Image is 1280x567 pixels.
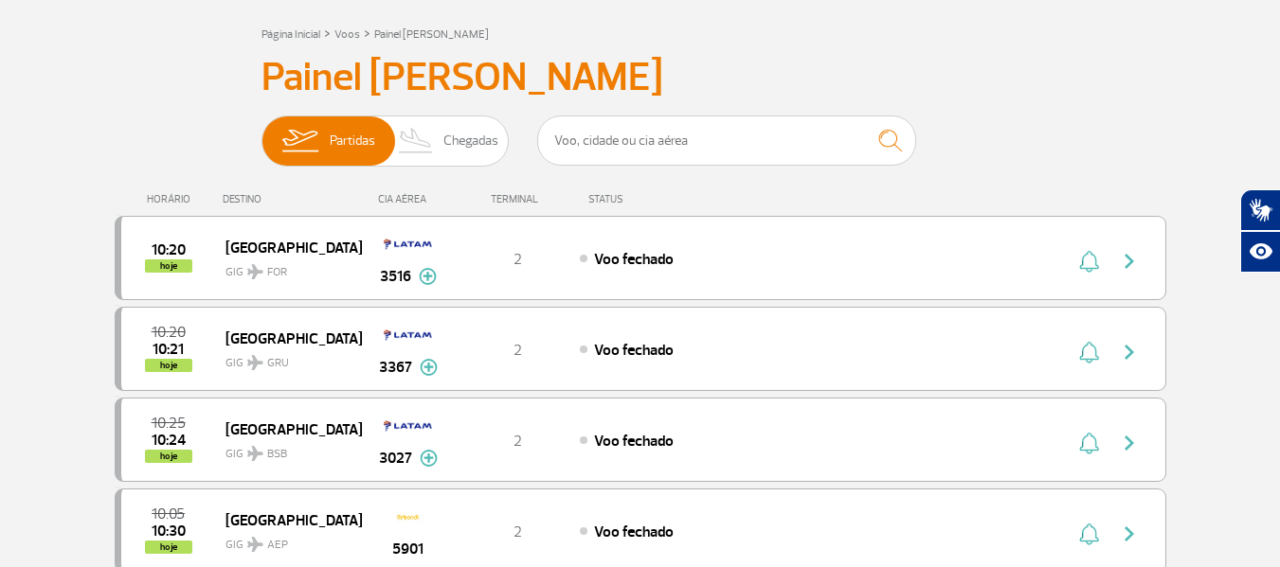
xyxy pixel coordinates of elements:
span: Voo fechado [594,523,674,541]
span: FOR [267,264,287,281]
span: GIG [225,345,347,372]
span: GIG [225,526,347,554]
img: mais-info-painel-voo.svg [419,268,437,285]
img: destiny_airplane.svg [247,264,263,279]
img: seta-direita-painel-voo.svg [1118,341,1141,363]
img: seta-direita-painel-voo.svg [1118,432,1141,454]
div: HORÁRIO [120,193,224,205]
span: 2 [514,341,522,360]
span: 2025-08-25 10:05:00 [152,507,185,521]
span: hoje [145,540,192,554]
span: Voo fechado [594,341,674,360]
img: sino-painel-voo.svg [1079,341,1099,363]
span: 2 [514,432,522,451]
a: > [364,22,370,44]
span: [GEOGRAPHIC_DATA] [225,326,347,350]
span: AEP [267,537,288,554]
div: STATUS [579,193,733,205]
div: Plugin de acessibilidade da Hand Talk. [1240,189,1280,273]
span: 5901 [392,538,424,560]
a: Voos [334,27,360,42]
a: Painel [PERSON_NAME] [374,27,489,42]
input: Voo, cidade ou cia aérea [537,115,916,166]
img: sino-painel-voo.svg [1079,523,1099,545]
span: 2 [514,523,522,541]
span: BSB [267,446,287,463]
button: Abrir recursos assistivos. [1240,231,1280,273]
span: 2025-08-25 10:30:00 [152,524,186,538]
img: slider-desembarque [388,116,444,166]
span: Voo fechado [594,432,674,451]
button: Abrir tradutor de língua de sinais. [1240,189,1280,231]
span: Partidas [330,116,375,166]
a: > [324,22,331,44]
span: hoje [145,450,192,463]
div: TERMINAL [456,193,579,205]
img: destiny_airplane.svg [247,355,263,370]
span: hoje [145,259,192,273]
img: destiny_airplane.svg [247,537,263,552]
img: seta-direita-painel-voo.svg [1118,250,1141,273]
img: sino-painel-voo.svg [1079,432,1099,454]
span: 2025-08-25 10:20:00 [152,243,186,257]
div: DESTINO [223,193,361,205]
span: GIG [225,254,347,281]
img: mais-info-painel-voo.svg [420,359,438,376]
span: GRU [267,355,289,372]
span: 2025-08-25 10:20:00 [152,326,186,339]
span: hoje [145,359,192,372]
span: [GEOGRAPHIC_DATA] [225,416,347,441]
span: 3516 [380,265,411,288]
span: Chegadas [443,116,498,166]
span: 2025-08-25 10:21:41 [153,343,184,356]
span: 2025-08-25 10:25:00 [152,416,186,430]
span: 3367 [379,356,412,379]
span: [GEOGRAPHIC_DATA] [225,235,347,259]
span: [GEOGRAPHIC_DATA] [225,507,347,532]
img: seta-direita-painel-voo.svg [1118,523,1141,545]
span: 2 [514,250,522,269]
h3: Painel [PERSON_NAME] [261,54,1019,101]
img: mais-info-painel-voo.svg [420,450,438,467]
a: Página Inicial [261,27,320,42]
img: destiny_airplane.svg [247,446,263,461]
span: 3027 [379,447,412,470]
img: slider-embarque [270,116,330,166]
img: sino-painel-voo.svg [1079,250,1099,273]
div: CIA AÉREA [361,193,456,205]
span: Voo fechado [594,250,674,269]
span: GIG [225,435,347,463]
span: 2025-08-25 10:24:19 [152,434,186,447]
